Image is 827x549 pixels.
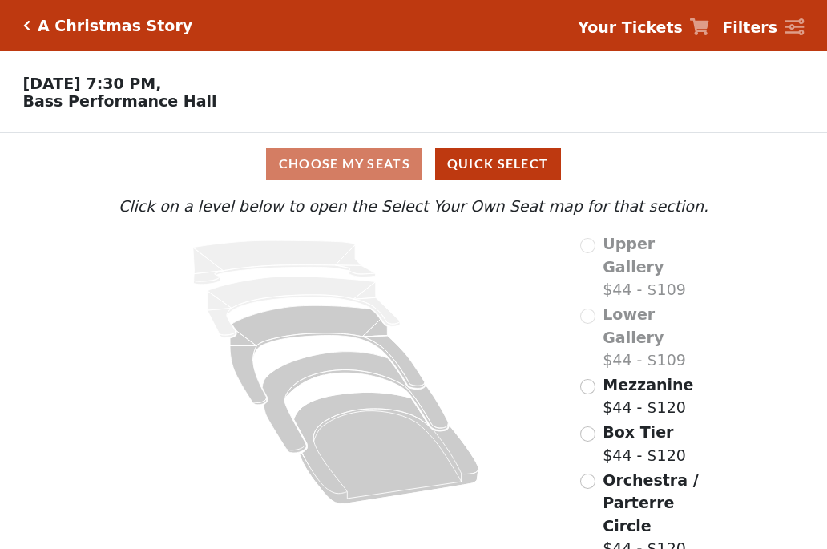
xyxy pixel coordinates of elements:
span: Lower Gallery [603,305,664,346]
label: $44 - $120 [603,421,686,466]
a: Click here to go back to filters [23,20,30,31]
label: $44 - $120 [603,373,693,419]
strong: Filters [722,18,777,36]
a: Your Tickets [578,16,709,39]
strong: Your Tickets [578,18,683,36]
label: $44 - $109 [603,303,712,372]
h5: A Christmas Story [38,17,192,35]
path: Upper Gallery - Seats Available: 0 [193,240,376,285]
span: Upper Gallery [603,235,664,276]
span: Box Tier [603,423,673,441]
span: Orchestra / Parterre Circle [603,471,698,535]
path: Orchestra / Parterre Circle - Seats Available: 241 [294,393,479,504]
button: Quick Select [435,148,561,180]
a: Filters [722,16,804,39]
p: Click on a level below to open the Select Your Own Seat map for that section. [115,195,712,218]
path: Lower Gallery - Seats Available: 0 [208,277,401,337]
span: Mezzanine [603,376,693,394]
label: $44 - $109 [603,232,712,301]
